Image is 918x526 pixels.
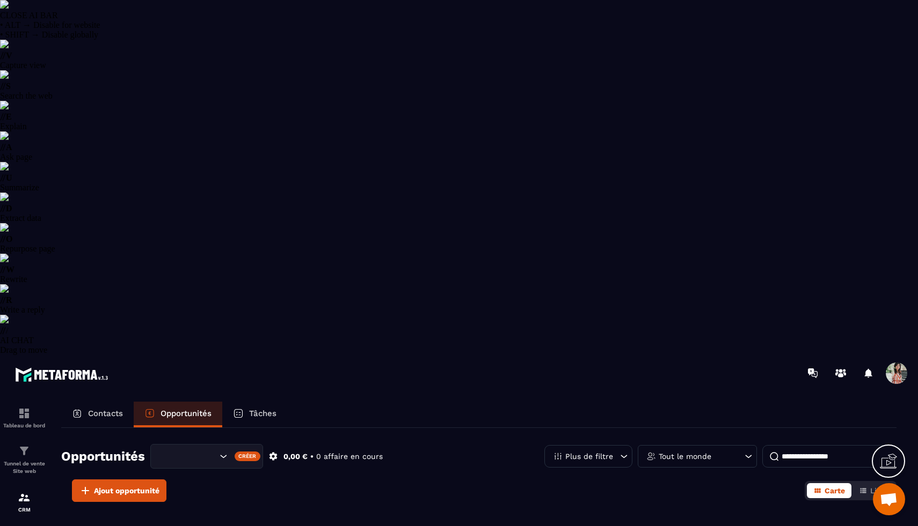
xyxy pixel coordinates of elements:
[316,451,383,462] p: 0 affaire en cours
[870,486,888,495] span: Liste
[310,451,314,462] p: •
[15,365,112,384] img: logo
[283,451,308,462] p: 0,00 €
[3,436,46,483] a: formationformationTunnel de vente Site web
[161,409,212,418] p: Opportunités
[88,409,123,418] p: Contacts
[134,402,222,427] a: Opportunités
[94,485,159,496] span: Ajout opportunité
[3,507,46,513] p: CRM
[825,486,845,495] span: Carte
[3,483,46,521] a: formationformationCRM
[150,444,263,469] div: Search for option
[18,491,31,504] img: formation
[3,460,46,475] p: Tunnel de vente Site web
[61,402,134,427] a: Contacts
[235,451,261,461] div: Créer
[565,453,613,460] p: Plus de filtre
[873,483,905,515] div: Ouvrir le chat
[659,453,711,460] p: Tout le monde
[18,444,31,457] img: formation
[249,409,276,418] p: Tâches
[853,483,894,498] button: Liste
[160,450,217,462] input: Search for option
[222,402,287,427] a: Tâches
[3,423,46,428] p: Tableau de bord
[3,399,46,436] a: formationformationTableau de bord
[18,407,31,420] img: formation
[72,479,166,502] button: Ajout opportunité
[61,446,145,467] h2: Opportunités
[807,483,851,498] button: Carte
